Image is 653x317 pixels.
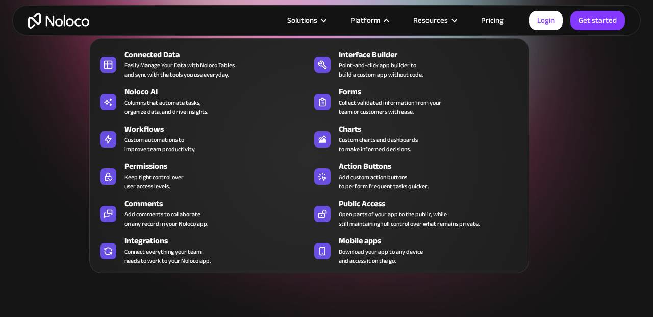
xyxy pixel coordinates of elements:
[124,123,314,135] div: Workflows
[95,233,309,267] a: IntegrationsConnect everything your teamneeds to work to your Noloco app.
[339,160,528,173] div: Action Buttons
[339,61,423,79] div: Point-and-click app builder to build a custom app without code.
[287,14,317,27] div: Solutions
[339,135,418,154] div: Custom charts and dashboards to make informed decisions.
[339,173,429,191] div: Add custom action buttons to perform frequent tasks quicker.
[309,121,523,156] a: ChartsCustom charts and dashboardsto make informed decisions.
[274,14,338,27] div: Solutions
[124,135,195,154] div: Custom automations to improve team productivity.
[309,46,523,81] a: Interface BuilderPoint-and-click app builder tobuild a custom app without code.
[570,11,625,30] a: Get started
[400,14,468,27] div: Resources
[413,14,448,27] div: Resources
[339,235,528,247] div: Mobile apps
[95,196,309,230] a: CommentsAdd comments to collaborateon any record in your Noloco app.
[124,86,314,98] div: Noloco AI
[309,233,523,267] a: Mobile appsDownload your app to any deviceand access it on the go.
[124,247,211,265] div: Connect everything your team needs to work to your Noloco app.
[339,98,441,116] div: Collect validated information from your team or customers with ease.
[124,98,208,116] div: Columns that automate tasks, organize data, and drive insights.
[338,14,400,27] div: Platform
[10,112,643,174] h1: Start Building Your Perfect App with Ready-to-Use Templates
[309,158,523,193] a: Action ButtonsAdd custom action buttonsto perform frequent tasks quicker.
[124,198,314,210] div: Comments
[468,14,516,27] a: Pricing
[339,86,528,98] div: Forms
[339,210,480,228] div: Open parts of your app to the public, while still maintaining full control over what remains priv...
[95,158,309,193] a: PermissionsKeep tight control overuser access levels.
[124,61,235,79] div: Easily Manage Your Data with Noloco Tables and sync with the tools you use everyday.
[95,121,309,156] a: WorkflowsCustom automations toimprove team productivity.
[124,235,314,247] div: Integrations
[124,173,184,191] div: Keep tight control over user access levels.
[95,84,309,118] a: Noloco AIColumns that automate tasks,organize data, and drive insights.
[339,198,528,210] div: Public Access
[95,46,309,81] a: Connected DataEasily Manage Your Data with Noloco Tablesand sync with the tools you use everyday.
[124,210,208,228] div: Add comments to collaborate on any record in your Noloco app.
[124,160,314,173] div: Permissions
[350,14,380,27] div: Platform
[28,13,89,29] a: home
[309,84,523,118] a: FormsCollect validated information from yourteam or customers with ease.
[339,247,423,265] span: Download your app to any device and access it on the go.
[124,48,314,61] div: Connected Data
[529,11,563,30] a: Login
[309,196,523,230] a: Public AccessOpen parts of your app to the public, whilestill maintaining full control over what ...
[339,48,528,61] div: Interface Builder
[339,123,528,135] div: Charts
[89,24,529,273] nav: Platform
